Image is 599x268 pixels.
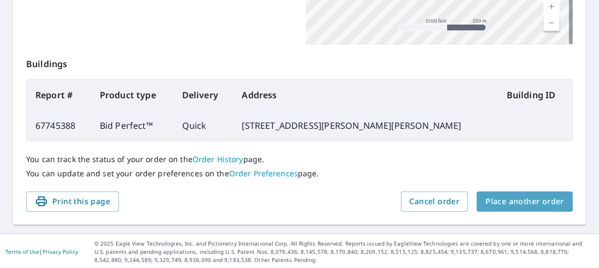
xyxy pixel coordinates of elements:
td: Bid Perfect™ [91,110,173,141]
a: Terms of Use [5,248,39,255]
button: Print this page [26,192,119,212]
th: Address [233,80,498,110]
button: Place another order [477,192,573,212]
td: Quick [173,110,233,141]
p: You can update and set your order preferences on the page. [26,169,573,178]
span: Place another order [486,195,564,209]
a: Current Level 15, Zoom Out [543,15,560,31]
th: Product type [91,80,173,110]
button: Cancel order [401,192,469,212]
span: Print this page [35,195,110,209]
span: Cancel order [410,195,460,209]
a: Order History [193,154,243,164]
td: 67745388 [27,110,91,141]
td: [STREET_ADDRESS][PERSON_NAME][PERSON_NAME] [233,110,498,141]
p: © 2025 Eagle View Technologies, Inc. and Pictometry International Corp. All Rights Reserved. Repo... [94,240,594,264]
th: Building ID [498,80,572,110]
p: Buildings [26,44,573,79]
th: Delivery [173,80,233,110]
a: Privacy Policy [43,248,78,255]
a: Order Preferences [229,168,298,178]
th: Report # [27,80,91,110]
p: | [5,248,78,255]
p: You can track the status of your order on the page. [26,154,573,164]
